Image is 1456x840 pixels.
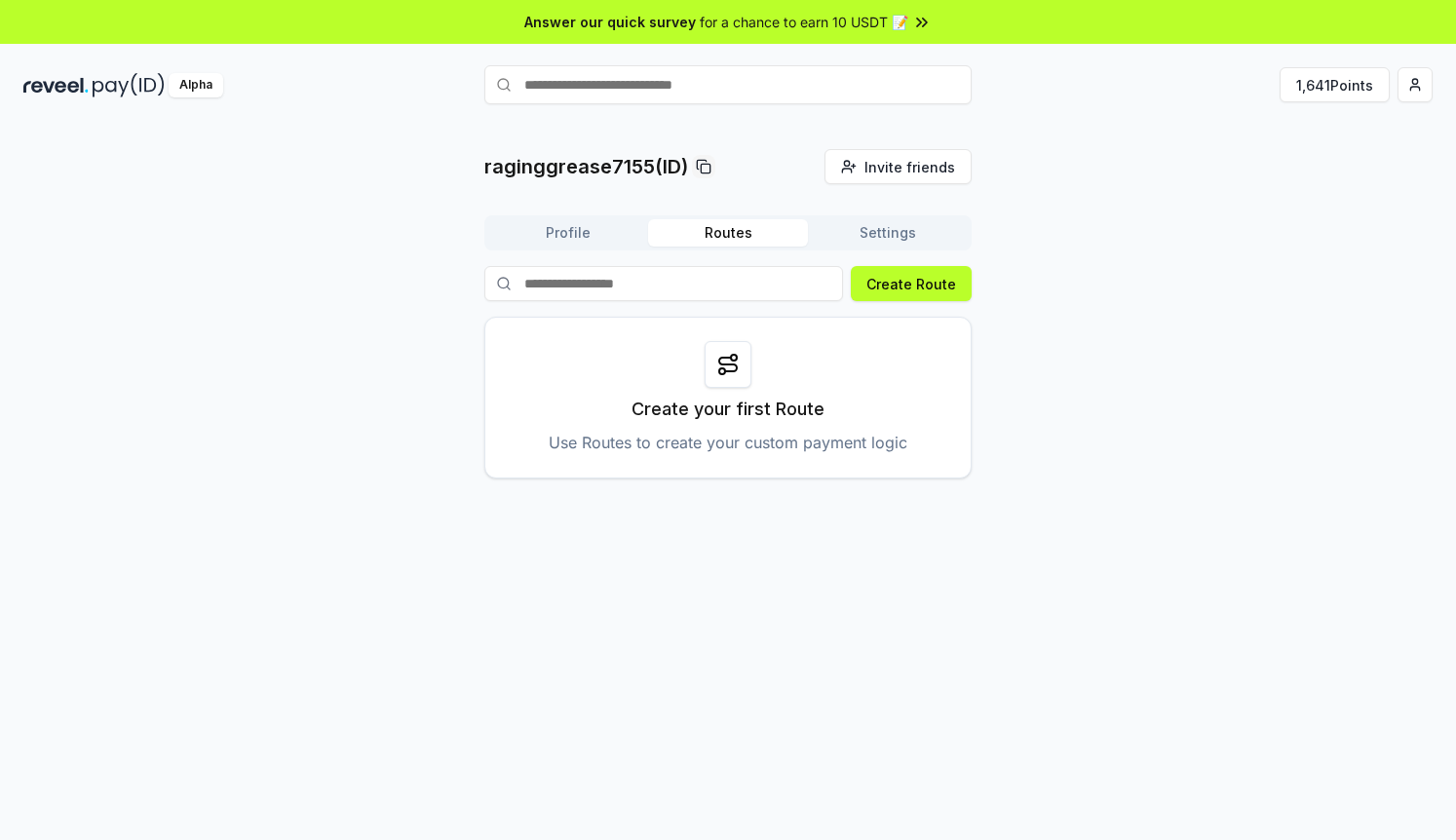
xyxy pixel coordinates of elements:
[1280,67,1390,102] button: 1,641Points
[864,157,955,177] span: Invite friends
[169,73,223,97] div: Alpha
[484,153,688,180] p: raginggrease7155(ID)
[824,149,972,184] button: Invite friends
[851,266,972,301] button: Create Route
[808,219,968,247] button: Settings
[488,219,648,247] button: Profile
[524,12,696,32] span: Answer our quick survey
[23,73,89,97] img: reveel_dark
[648,219,808,247] button: Routes
[93,73,165,97] img: pay_id
[700,12,908,32] span: for a chance to earn 10 USDT 📝
[632,396,824,423] p: Create your first Route
[549,431,907,454] p: Use Routes to create your custom payment logic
